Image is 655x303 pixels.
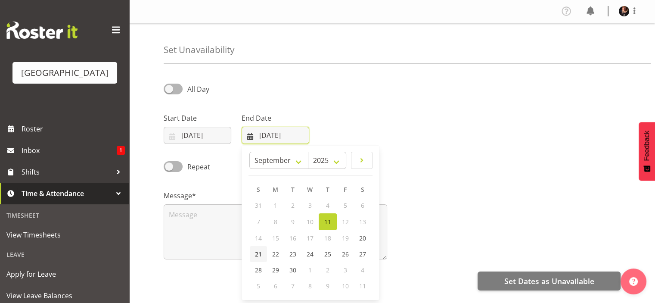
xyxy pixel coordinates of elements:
[164,113,231,123] label: Start Date
[6,22,78,39] img: Rosterit website logo
[308,282,312,290] span: 8
[255,234,262,242] span: 14
[342,234,349,242] span: 19
[6,289,123,302] span: View Leave Balances
[164,191,387,201] label: Message*
[359,218,366,226] span: 13
[291,282,295,290] span: 7
[274,218,277,226] span: 8
[257,282,260,290] span: 5
[272,250,279,258] span: 22
[307,218,314,226] span: 10
[117,146,125,155] span: 1
[307,234,314,242] span: 17
[273,185,278,194] span: M
[284,262,301,278] a: 30
[354,246,371,262] a: 27
[307,250,314,258] span: 24
[272,266,279,274] span: 29
[344,266,347,274] span: 3
[6,268,123,281] span: Apply for Leave
[342,282,349,290] span: 10
[344,201,347,209] span: 5
[257,185,260,194] span: S
[337,246,354,262] a: 26
[291,201,295,209] span: 2
[301,246,319,262] a: 24
[2,246,127,263] div: Leave
[319,246,337,262] a: 25
[308,201,312,209] span: 3
[183,162,210,172] span: Repeat
[2,263,127,285] a: Apply for Leave
[342,250,349,258] span: 26
[2,206,127,224] div: Timesheet
[324,250,331,258] span: 25
[629,277,638,286] img: help-xxl-2.png
[326,282,329,290] span: 9
[361,185,364,194] span: S
[354,230,371,246] a: 20
[326,266,329,274] span: 2
[267,246,284,262] a: 22
[478,272,621,291] button: Set Dates as Unavailable
[344,185,347,194] span: F
[289,266,296,274] span: 30
[255,201,262,209] span: 31
[274,282,277,290] span: 6
[504,275,594,287] span: Set Dates as Unavailable
[291,185,295,194] span: T
[6,228,123,241] span: View Timesheets
[164,127,231,144] input: Click to select...
[250,262,267,278] a: 28
[22,166,112,178] span: Shifts
[164,45,234,55] h4: Set Unavailability
[291,218,295,226] span: 9
[187,84,209,94] span: All Day
[257,218,260,226] span: 7
[272,234,279,242] span: 15
[342,218,349,226] span: 12
[2,224,127,246] a: View Timesheets
[267,262,284,278] a: 29
[289,234,296,242] span: 16
[308,266,312,274] span: 1
[255,250,262,258] span: 21
[619,6,629,16] img: michelle-englehardt77a61dd232cbae36c93d4705c8cf7ee3.png
[242,127,309,144] input: Click to select...
[289,250,296,258] span: 23
[639,122,655,181] button: Feedback - Show survey
[22,187,112,200] span: Time & Attendance
[359,250,366,258] span: 27
[359,282,366,290] span: 11
[359,234,366,242] span: 20
[242,113,309,123] label: End Date
[22,122,125,135] span: Roster
[284,246,301,262] a: 23
[643,131,651,161] span: Feedback
[21,66,109,79] div: [GEOGRAPHIC_DATA]
[274,201,277,209] span: 1
[22,144,117,157] span: Inbox
[250,246,267,262] a: 21
[326,201,329,209] span: 4
[307,185,313,194] span: W
[326,185,329,194] span: T
[361,201,364,209] span: 6
[324,234,331,242] span: 18
[324,218,331,226] span: 11
[255,266,262,274] span: 28
[361,266,364,274] span: 4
